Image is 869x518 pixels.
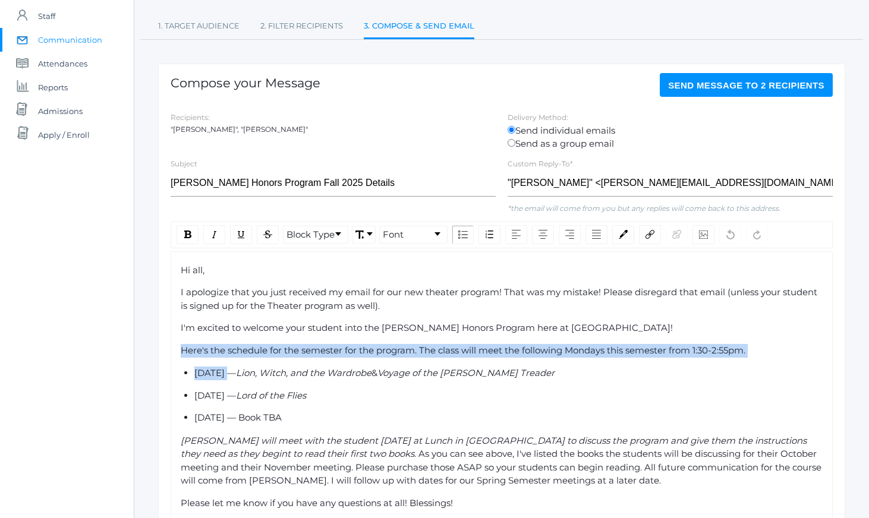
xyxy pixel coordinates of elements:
div: Bold [177,225,199,244]
div: Right [559,225,581,244]
span: Apply / Enroll [38,123,90,147]
span: [DATE] — [194,367,236,378]
div: Strikethrough [257,225,279,244]
span: Lion, Witch, and the Wardrobe [236,367,371,378]
span: Reports [38,75,68,99]
div: Justify [585,225,607,244]
span: [DATE] — Book TBA [194,412,282,423]
div: rdw-toolbar [171,221,833,248]
a: 2. Filter Recipients [260,14,343,38]
label: Delivery Method: [508,113,568,122]
div: rdw-link-control [637,225,690,244]
span: Voyage of the [PERSON_NAME] Treader [377,367,555,378]
span: Font [383,228,404,242]
div: Italic [203,225,225,244]
a: 3. Compose & Send Email [364,14,474,40]
a: Block Type [284,226,348,243]
input: Send as a group email [508,139,515,147]
div: rdw-color-picker [610,225,637,244]
span: Staff [38,4,55,28]
div: rdw-block-control [281,225,350,244]
div: rdw-dropdown [379,226,448,244]
div: Unordered [452,225,474,244]
span: I'm excited to welcome your student into the [PERSON_NAME] Honors Program here at [GEOGRAPHIC_DATA]! [181,322,673,333]
a: 1. Target Audience [158,14,240,38]
label: Send individual emails [508,124,833,138]
div: rdw-dropdown [283,226,348,244]
a: Font [380,226,447,243]
div: Ordered [478,225,500,244]
div: Link [639,225,661,244]
div: rdw-inline-control [174,225,281,244]
span: Send Message to 2 recipients [668,80,824,90]
span: Please let me know if you have any questions at all! Blessings! [181,497,453,508]
span: . As you can see above, I've listed the books the students will be discussing for their October m... [181,448,824,486]
span: Block Type [286,228,335,242]
div: rdw-font-size-control [350,225,377,244]
span: & [371,367,377,378]
span: [PERSON_NAME] will meet with the student [DATE] at Lunch in [GEOGRAPHIC_DATA] to discuss the prog... [181,435,809,460]
span: [DATE] — [194,390,236,401]
input: Send individual emails [508,126,515,134]
div: Redo [746,225,768,244]
label: Subject [171,159,197,168]
div: rdw-textalign-control [503,225,610,244]
div: rdw-font-family-control [377,225,449,244]
span: I apologize that you just received my email for our new theater program! That was my mistake! Ple... [181,286,820,311]
span: Attendances [38,52,87,75]
div: Undo [719,225,741,244]
label: Recipients: [171,113,210,122]
span: Communication [38,28,102,52]
div: Left [505,225,527,244]
label: Send as a group email [508,137,833,151]
span: Here's the schedule for the semester for the program. The class will meet the following Mondays t... [181,345,745,356]
a: Font Size [352,226,375,243]
div: Unlink [666,225,688,244]
div: Image [692,225,714,244]
div: rdw-history-control [717,225,770,244]
div: Center [532,225,554,244]
span: Hi all, [181,264,204,276]
div: rdw-image-control [690,225,717,244]
span: Admissions [38,99,83,123]
div: rdw-list-control [449,225,503,244]
label: Custom Reply-To* [508,159,573,168]
div: "[PERSON_NAME]", "[PERSON_NAME]" [171,124,496,135]
h1: Compose your Message [171,76,320,90]
button: Send Message to 2 recipients [660,73,833,97]
div: rdw-dropdown [352,226,376,244]
div: Underline [230,225,252,244]
span: Lord of the Flies [236,390,306,401]
input: "Full Name" <email@email.com> [508,170,833,197]
em: *the email will come from you but any replies will come back to this address. [508,204,780,213]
